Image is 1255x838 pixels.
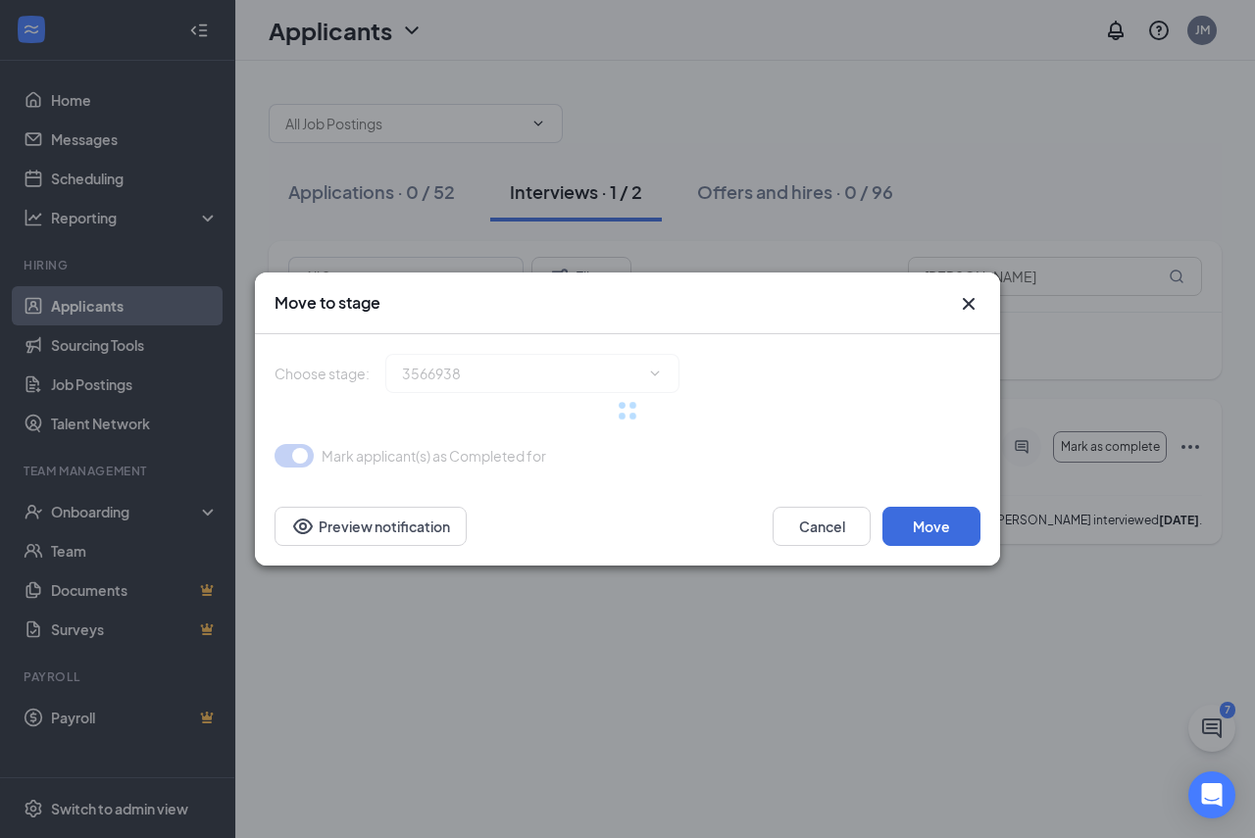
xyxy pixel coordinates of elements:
h3: Move to stage [275,292,380,314]
button: Move [882,507,980,546]
svg: Eye [291,515,315,538]
svg: Cross [957,292,980,316]
button: Preview notificationEye [275,507,467,546]
div: Open Intercom Messenger [1188,771,1235,818]
button: Close [957,292,980,316]
button: Cancel [773,507,871,546]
